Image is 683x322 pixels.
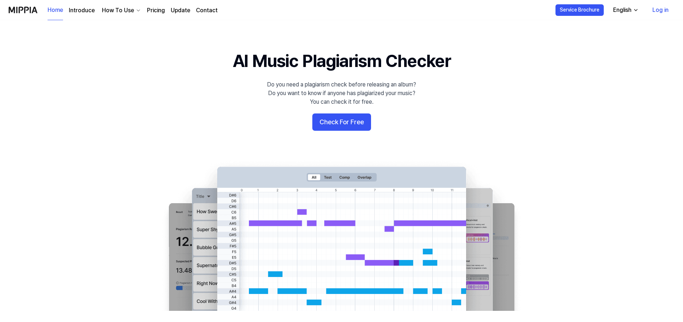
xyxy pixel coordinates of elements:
button: How To Use [101,6,141,15]
div: How To Use [101,6,135,15]
a: Introduce [69,6,95,15]
button: English [607,3,643,17]
a: Update [171,6,190,15]
button: Check For Free [312,113,371,131]
button: Service Brochure [555,4,604,16]
div: Do you need a plagiarism check before releasing an album? Do you want to know if anyone has plagi... [267,80,416,106]
img: main Image [154,160,529,311]
a: Contact [196,6,218,15]
h1: AI Music Plagiarism Checker [233,49,451,73]
div: English [612,6,633,14]
a: Pricing [147,6,165,15]
a: Home [48,0,63,20]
